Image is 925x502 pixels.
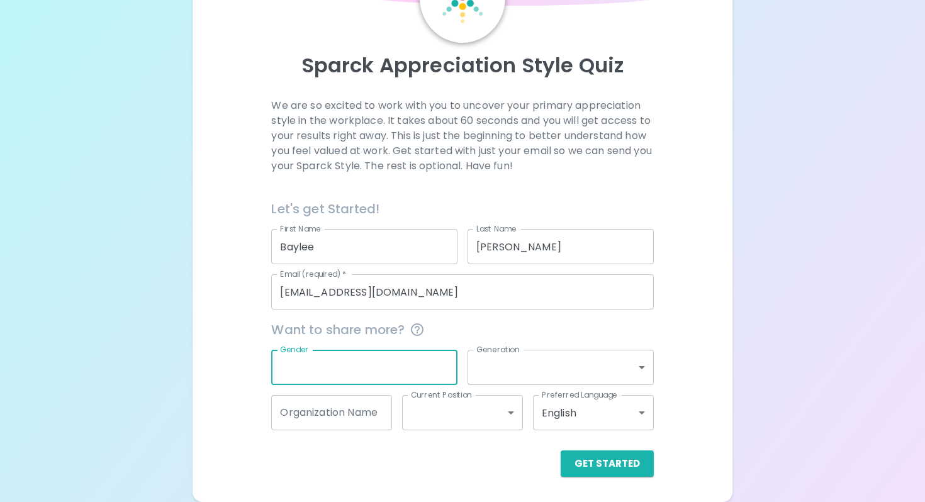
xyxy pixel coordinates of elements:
[476,344,520,355] label: Generation
[411,389,472,400] label: Current Position
[561,450,654,477] button: Get Started
[208,53,717,78] p: Sparck Appreciation Style Quiz
[271,199,653,219] h6: Let's get Started!
[280,223,321,234] label: First Name
[476,223,516,234] label: Last Name
[271,320,653,340] span: Want to share more?
[280,344,309,355] label: Gender
[542,389,617,400] label: Preferred Language
[410,322,425,337] svg: This information is completely confidential and only used for aggregated appreciation studies at ...
[271,98,653,174] p: We are so excited to work with you to uncover your primary appreciation style in the workplace. I...
[533,395,654,430] div: English
[280,269,347,279] label: Email (required)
